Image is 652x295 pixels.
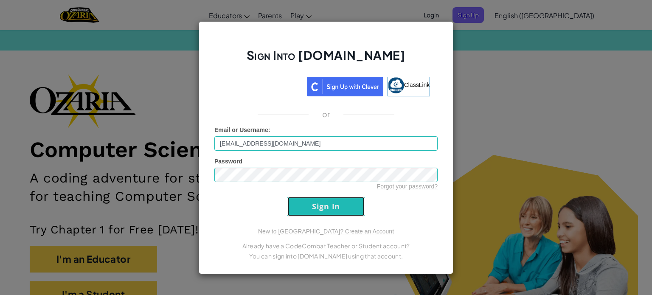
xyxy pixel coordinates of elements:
[214,47,438,72] h2: Sign Into [DOMAIN_NAME]
[214,158,242,165] span: Password
[258,228,394,235] a: New to [GEOGRAPHIC_DATA]? Create an Account
[214,241,438,251] p: Already have a CodeCombat Teacher or Student account?
[377,183,438,190] a: Forgot your password?
[322,109,330,119] p: or
[214,126,270,134] label: :
[214,126,268,133] span: Email or Username
[404,81,430,88] span: ClassLink
[214,251,438,261] p: You can sign into [DOMAIN_NAME] using that account.
[388,77,404,93] img: classlink-logo-small.png
[218,76,307,95] iframe: Botón de Acceder con Google
[307,77,383,96] img: clever_sso_button@2x.png
[287,197,365,216] input: Sign In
